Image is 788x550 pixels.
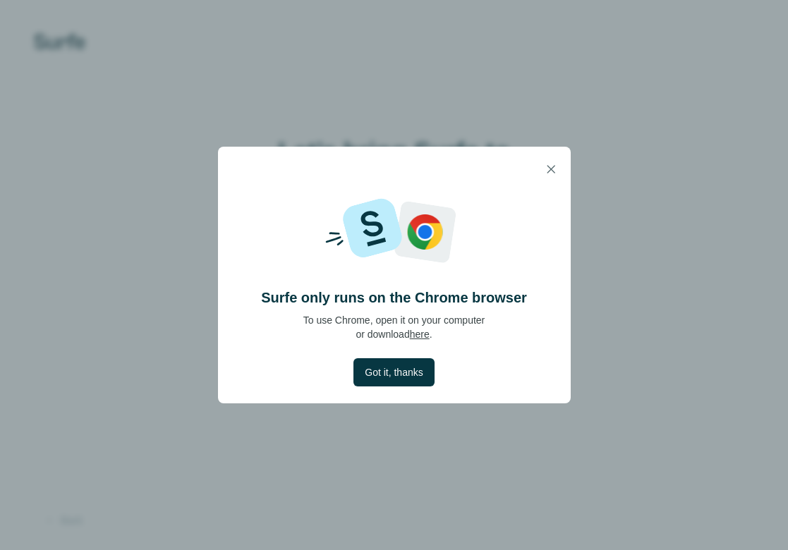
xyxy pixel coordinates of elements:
a: here [410,329,430,340]
p: To use Chrome, open it on your computer or download . [303,313,485,341]
img: Surfe and Google logos [305,192,484,271]
span: Got it, thanks [365,365,423,379]
button: Got it, thanks [353,358,434,386]
h4: Surfe only runs on the Chrome browser [261,288,527,307]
